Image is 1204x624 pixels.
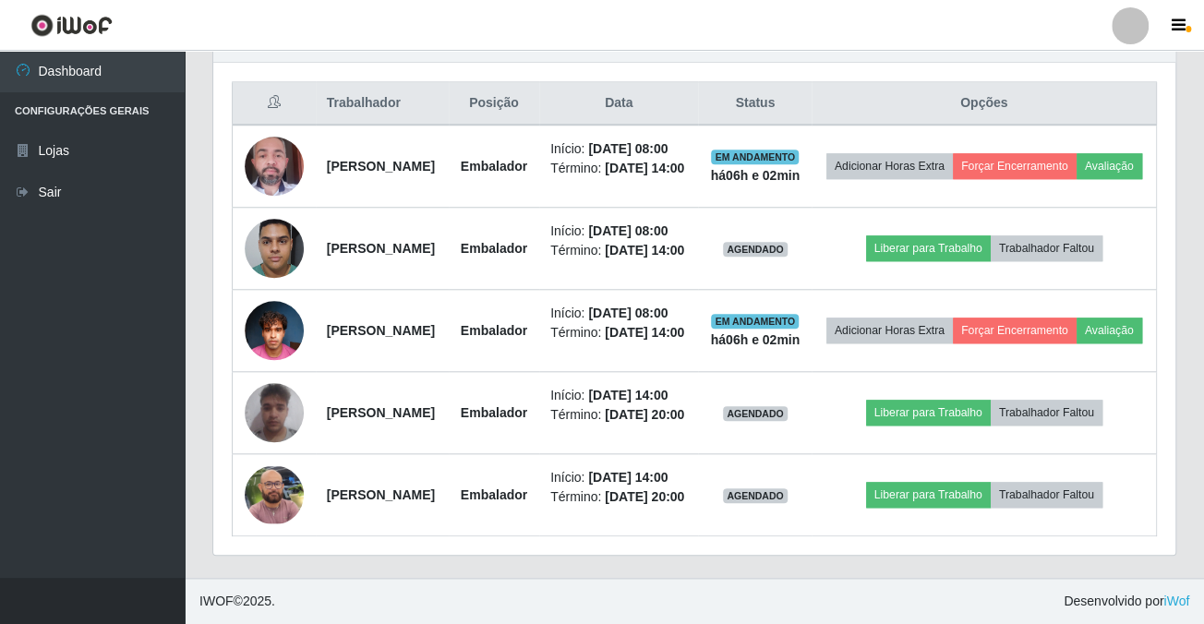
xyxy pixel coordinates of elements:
[550,405,687,425] li: Término:
[461,405,527,420] strong: Embalador
[723,406,788,421] span: AGENDADO
[245,373,304,451] img: 1734187745522.jpeg
[605,161,684,175] time: [DATE] 14:00
[953,153,1077,179] button: Forçar Encerramento
[711,168,801,183] strong: há 06 h e 02 min
[550,159,687,178] li: Término:
[327,159,435,174] strong: [PERSON_NAME]
[588,470,668,485] time: [DATE] 14:00
[991,482,1102,508] button: Trabalhador Faltou
[550,323,687,342] li: Término:
[245,209,304,287] img: 1738540526500.jpeg
[1064,592,1189,611] span: Desenvolvido por
[723,488,788,503] span: AGENDADO
[327,241,435,256] strong: [PERSON_NAME]
[991,400,1102,426] button: Trabalhador Faltou
[711,150,799,164] span: EM ANDAMENTO
[245,466,304,524] img: 1758902107724.jpeg
[698,82,812,126] th: Status
[588,306,668,320] time: [DATE] 08:00
[605,325,684,340] time: [DATE] 14:00
[449,82,539,126] th: Posição
[550,468,687,487] li: Início:
[316,82,449,126] th: Trabalhador
[550,487,687,507] li: Término:
[588,223,668,238] time: [DATE] 08:00
[327,323,435,338] strong: [PERSON_NAME]
[826,153,953,179] button: Adicionar Horas Extra
[588,388,668,402] time: [DATE] 14:00
[605,407,684,422] time: [DATE] 20:00
[1163,594,1189,608] a: iWof
[461,159,527,174] strong: Embalador
[550,222,687,241] li: Início:
[550,304,687,323] li: Início:
[461,487,527,502] strong: Embalador
[723,242,788,257] span: AGENDADO
[30,14,113,37] img: CoreUI Logo
[605,489,684,504] time: [DATE] 20:00
[245,291,304,369] img: 1752757807847.jpeg
[953,318,1077,343] button: Forçar Encerramento
[1077,153,1142,179] button: Avaliação
[461,241,527,256] strong: Embalador
[991,235,1102,261] button: Trabalhador Faltou
[245,126,304,205] img: 1718556919128.jpeg
[550,386,687,405] li: Início:
[539,82,698,126] th: Data
[199,592,275,611] span: © 2025 .
[1077,318,1142,343] button: Avaliação
[866,482,991,508] button: Liberar para Trabalho
[550,241,687,260] li: Término:
[866,400,991,426] button: Liberar para Trabalho
[461,323,527,338] strong: Embalador
[711,332,801,347] strong: há 06 h e 02 min
[812,82,1156,126] th: Opções
[866,235,991,261] button: Liberar para Trabalho
[327,487,435,502] strong: [PERSON_NAME]
[550,139,687,159] li: Início:
[327,405,435,420] strong: [PERSON_NAME]
[588,141,668,156] time: [DATE] 08:00
[711,314,799,329] span: EM ANDAMENTO
[826,318,953,343] button: Adicionar Horas Extra
[605,243,684,258] time: [DATE] 14:00
[199,594,234,608] span: IWOF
